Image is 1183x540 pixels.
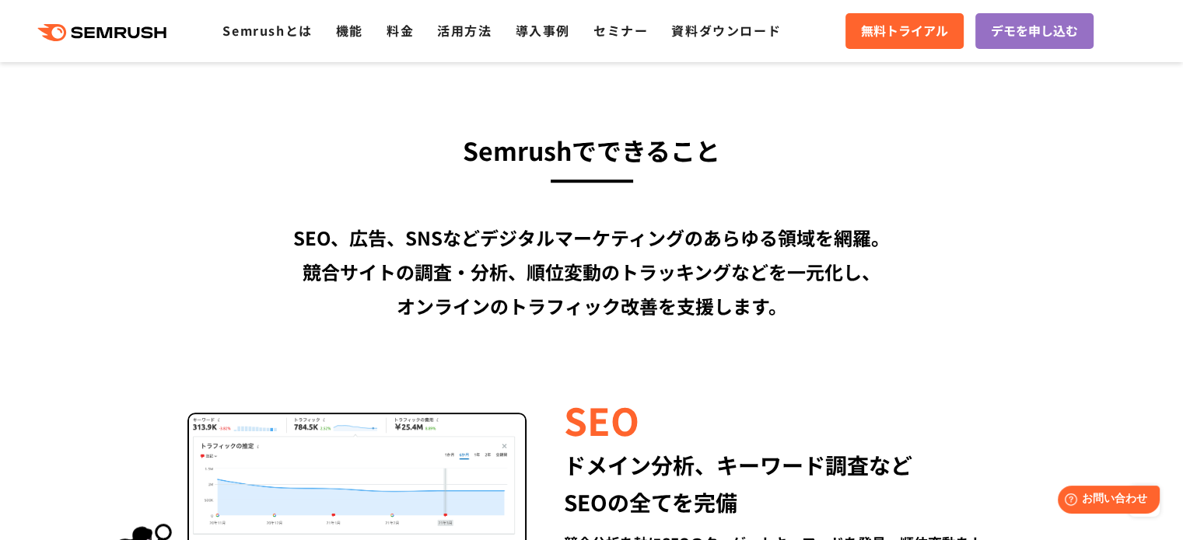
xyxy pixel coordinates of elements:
a: 活用方法 [437,21,492,40]
iframe: Help widget launcher [1045,479,1166,523]
a: 導入事例 [516,21,570,40]
a: 資料ダウンロード [671,21,781,40]
h3: Semrushでできること [145,129,1039,171]
a: Semrushとは [222,21,312,40]
span: 無料トライアル [861,21,948,41]
a: 機能 [336,21,363,40]
a: 無料トライアル [845,13,964,49]
a: デモを申し込む [975,13,1094,49]
div: ドメイン分析、キーワード調査など SEOの全てを完備 [564,446,996,521]
a: 料金 [387,21,414,40]
span: デモを申し込む [991,21,1078,41]
div: SEO [564,393,996,446]
a: セミナー [593,21,648,40]
div: SEO、広告、SNSなどデジタルマーケティングのあらゆる領域を網羅。 競合サイトの調査・分析、順位変動のトラッキングなどを一元化し、 オンラインのトラフィック改善を支援します。 [145,221,1039,323]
